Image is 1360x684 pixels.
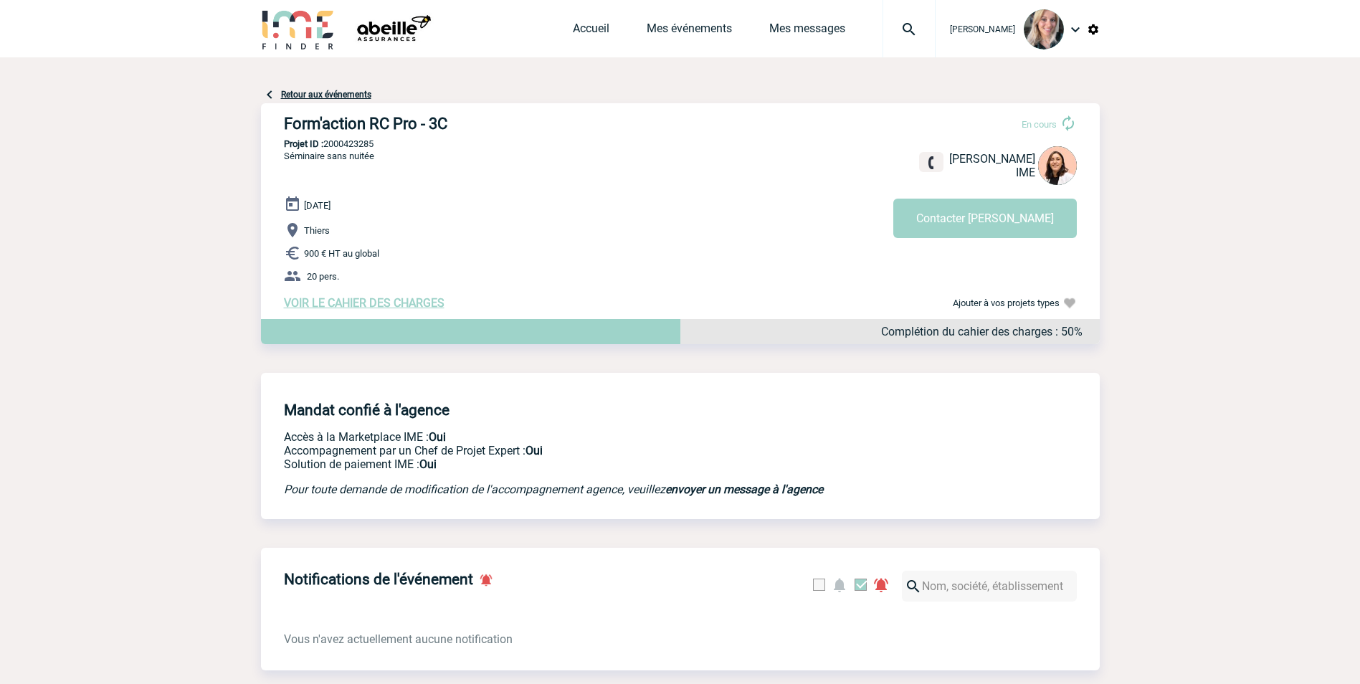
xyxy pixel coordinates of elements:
span: Vous n'avez actuellement aucune notification [284,632,513,646]
em: Pour toute demande de modification de l'accompagnement agence, veuillez [284,483,823,496]
span: En cours [1022,119,1057,130]
img: Ajouter à vos projets types [1062,296,1077,310]
span: [DATE] [304,200,331,211]
span: 20 pers. [307,271,339,282]
b: Oui [419,457,437,471]
span: Ajouter à vos projets types [953,298,1060,308]
img: 129834-0.png [1038,146,1077,185]
a: envoyer un message à l'agence [665,483,823,496]
h3: Form'action RC Pro - 3C [284,115,714,133]
a: Mes messages [769,22,845,42]
img: fixe.png [925,156,938,169]
h4: Notifications de l'événement [284,571,473,588]
span: [PERSON_NAME] [949,152,1035,166]
h4: Mandat confié à l'agence [284,402,450,419]
p: Prestation payante [284,444,879,457]
a: Retour aux événements [281,90,371,100]
p: 2000423285 [261,138,1100,149]
span: Thiers [304,225,330,236]
b: Oui [526,444,543,457]
span: 900 € HT au global [304,248,379,259]
a: Accueil [573,22,609,42]
img: 129785-0.jpg [1024,9,1064,49]
span: IME [1016,166,1035,179]
span: Séminaire sans nuitée [284,151,374,161]
img: IME-Finder [261,9,336,49]
span: [PERSON_NAME] [950,24,1015,34]
p: Accès à la Marketplace IME : [284,430,879,444]
b: Oui [429,430,446,444]
a: VOIR LE CAHIER DES CHARGES [284,296,444,310]
p: Conformité aux process achat client, Prise en charge de la facturation, Mutualisation de plusieur... [284,457,879,471]
a: Mes événements [647,22,732,42]
button: Contacter [PERSON_NAME] [893,199,1077,238]
b: Projet ID : [284,138,323,149]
